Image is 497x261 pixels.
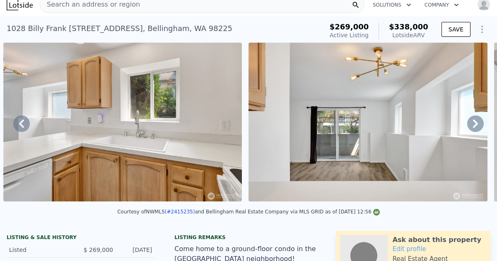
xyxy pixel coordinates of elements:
[389,22,428,31] span: $338,000
[389,31,428,39] div: Lotside ARV
[330,22,369,31] span: $269,000
[330,32,369,38] span: Active Listing
[7,234,154,242] div: LISTING & SALE HISTORY
[393,245,426,253] a: Edit profile
[7,23,232,34] div: 1028 Billy Frank [STREET_ADDRESS] , Bellingham , WA 98225
[474,21,490,38] button: Show Options
[174,234,322,241] div: Listing remarks
[117,209,380,215] div: Courtesy of NWMLS and Bellingham Real Estate Company via MLS GRID as of [DATE] 12:56
[84,247,113,253] span: $ 269,000
[165,209,195,215] a: (#2415235)
[248,43,487,201] img: Sale: 167316672 Parcel: 102722648
[9,246,74,254] div: Listed
[442,22,470,37] button: SAVE
[3,43,242,201] img: Sale: 167316672 Parcel: 102722648
[393,235,481,245] div: Ask about this property
[373,209,380,216] img: NWMLS Logo
[120,246,152,254] div: [DATE]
